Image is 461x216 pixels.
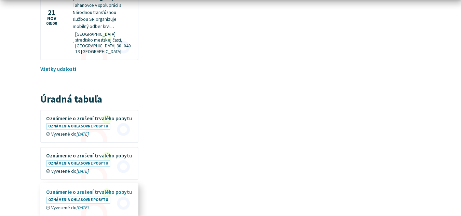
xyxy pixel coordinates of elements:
a: Oznámenie o zrušení trvalého pobytu Oznámenia ohlasovne pobytu Vyvesené do[DATE] [41,184,138,216]
h3: Úradná tabuľa [40,94,138,105]
a: Všetky udalosti [40,66,76,72]
a: Oznámenie o zrušení trvalého pobytu Oznámenia ohlasovne pobytu Vyvesené do[DATE] [41,110,138,142]
a: Oznámenie o zrušení trvalého pobytu Oznámenia ohlasovne pobytu Vyvesené do[DATE] [41,148,138,180]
